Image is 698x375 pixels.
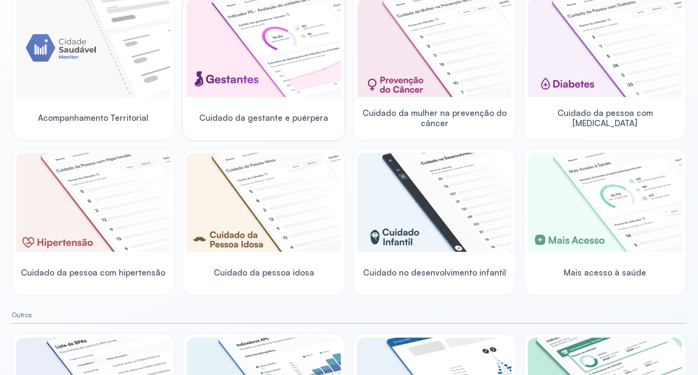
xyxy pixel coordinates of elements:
img: child-development.png [357,153,511,252]
span: Cuidado da pessoa com [MEDICAL_DATA] [528,108,682,129]
img: healthcare-greater-access.png [528,153,682,252]
span: Cuidado da pessoa com hipertensão [21,267,165,277]
span: Acompanhamento Territorial [38,113,148,123]
span: Cuidado no desenvolvimento infantil [363,267,506,277]
span: Cuidado da gestante e puérpera [199,113,328,123]
img: hypertension.png [16,153,170,252]
img: elderly.png [187,153,341,252]
span: Cuidado da pessoa idosa [214,267,314,277]
span: Cuidado da mulher na prevenção do câncer [357,108,511,129]
span: Mais acesso à saúde [564,267,646,277]
small: Outros [12,311,686,319]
